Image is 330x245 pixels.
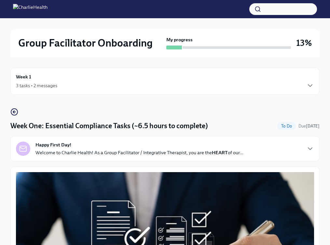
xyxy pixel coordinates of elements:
span: September 29th, 2025 08:00 [298,123,320,129]
strong: [DATE] [306,124,320,129]
div: 3 tasks • 2 messages [16,82,57,89]
strong: Happy First Day! [35,142,71,148]
h2: Group Facilitator Onboarding [18,36,153,49]
h6: Week 1 [16,73,31,80]
span: Due [298,124,320,129]
h4: Week One: Essential Compliance Tasks (~6.5 hours to complete) [10,121,208,131]
strong: My progress [166,36,193,43]
h3: 13% [296,37,312,49]
p: Welcome to Charlie Health! As a Group Facilitator / Integrative Therapist, you are the of our... [35,149,243,156]
span: To Do [277,124,296,129]
img: CharlieHealth [13,4,48,14]
strong: HEART [212,150,228,156]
